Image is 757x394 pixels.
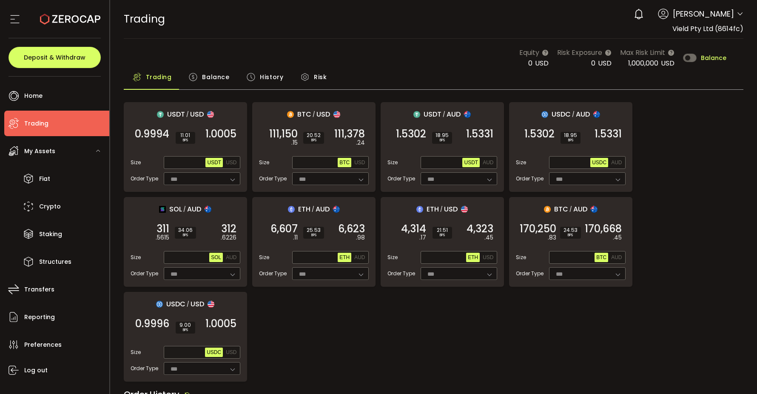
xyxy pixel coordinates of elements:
[548,233,556,242] em: .83
[313,111,315,118] em: /
[24,339,62,351] span: Preferences
[436,233,449,238] i: BPS
[259,270,287,277] span: Order Type
[124,11,165,26] span: Trading
[620,47,665,58] span: Max Risk Limit
[516,254,526,261] span: Size
[316,109,330,120] span: USD
[183,206,186,213] em: /
[464,111,471,118] img: aud_portfolio.svg
[387,175,415,183] span: Order Type
[466,253,480,262] button: ETH
[24,364,48,377] span: Log out
[179,138,192,143] i: BPS
[413,111,420,118] img: usdt_portfolio.svg
[563,233,578,238] i: BPS
[354,254,365,260] span: AUD
[157,111,164,118] img: usdt_portfolio.svg
[416,206,423,213] img: eth_portfolio.svg
[293,233,298,242] em: .11
[224,348,238,357] button: USD
[424,109,441,120] span: USDT
[24,117,48,130] span: Trading
[572,111,575,118] em: /
[613,233,622,242] em: .45
[226,349,236,355] span: USD
[611,254,622,260] span: AUD
[298,204,310,214] span: ETH
[661,58,674,68] span: USD
[516,270,544,277] span: Order Type
[224,253,238,262] button: AUD
[596,254,606,260] span: BTC
[259,254,269,261] span: Size
[39,256,71,268] span: Structures
[338,225,365,233] span: 6,623
[157,225,169,233] span: 311
[221,233,236,242] em: .6226
[135,320,169,328] span: 0.9996
[354,160,365,166] span: USD
[591,206,598,213] img: aud_portfolio.svg
[312,206,314,213] em: /
[554,204,568,214] span: BTC
[435,133,449,138] span: 18.95
[353,253,367,262] button: AUD
[314,69,327,86] span: Risk
[297,109,311,120] span: BTC
[552,109,571,120] span: USDC
[544,206,551,213] img: btc_portfolio.svg
[205,158,223,167] button: USDT
[270,225,298,233] span: 6,607
[611,160,622,166] span: AUD
[419,233,426,242] em: .17
[598,58,612,68] span: USD
[259,159,269,166] span: Size
[224,158,238,167] button: USD
[24,90,43,102] span: Home
[156,233,169,242] em: .5615
[131,175,158,183] span: Order Type
[269,130,298,138] span: 111,150
[461,206,468,213] img: usd_portfolio.svg
[259,175,287,183] span: Order Type
[440,206,443,213] em: /
[673,8,734,20] span: [PERSON_NAME]
[186,111,189,118] em: /
[190,109,204,120] span: USD
[519,47,539,58] span: Equity
[462,158,480,167] button: USDT
[207,349,221,355] span: USDC
[714,353,757,394] iframe: Chat Widget
[595,253,608,262] button: BTC
[187,204,201,214] span: AUD
[484,233,493,242] em: .45
[356,233,365,242] em: .98
[205,130,236,138] span: 1.0005
[316,204,330,214] span: AUD
[307,233,321,238] i: BPS
[401,225,426,233] span: 4,314
[569,206,572,213] em: /
[131,270,158,277] span: Order Type
[135,130,169,138] span: 0.9994
[427,204,439,214] span: ETH
[178,228,193,233] span: 34.06
[131,159,141,166] span: Size
[209,253,223,262] button: SOL
[307,138,321,143] i: BPS
[444,204,458,214] span: USD
[159,206,166,213] img: sol_portfolio.png
[39,200,61,213] span: Crypto
[339,254,350,260] span: ETH
[573,204,587,214] span: AUD
[187,300,189,308] em: /
[535,58,549,68] span: USD
[436,228,449,233] span: 21.51
[334,130,365,138] span: 111,378
[131,254,141,261] span: Size
[387,254,398,261] span: Size
[307,228,321,233] span: 25.53
[207,160,221,166] span: USDT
